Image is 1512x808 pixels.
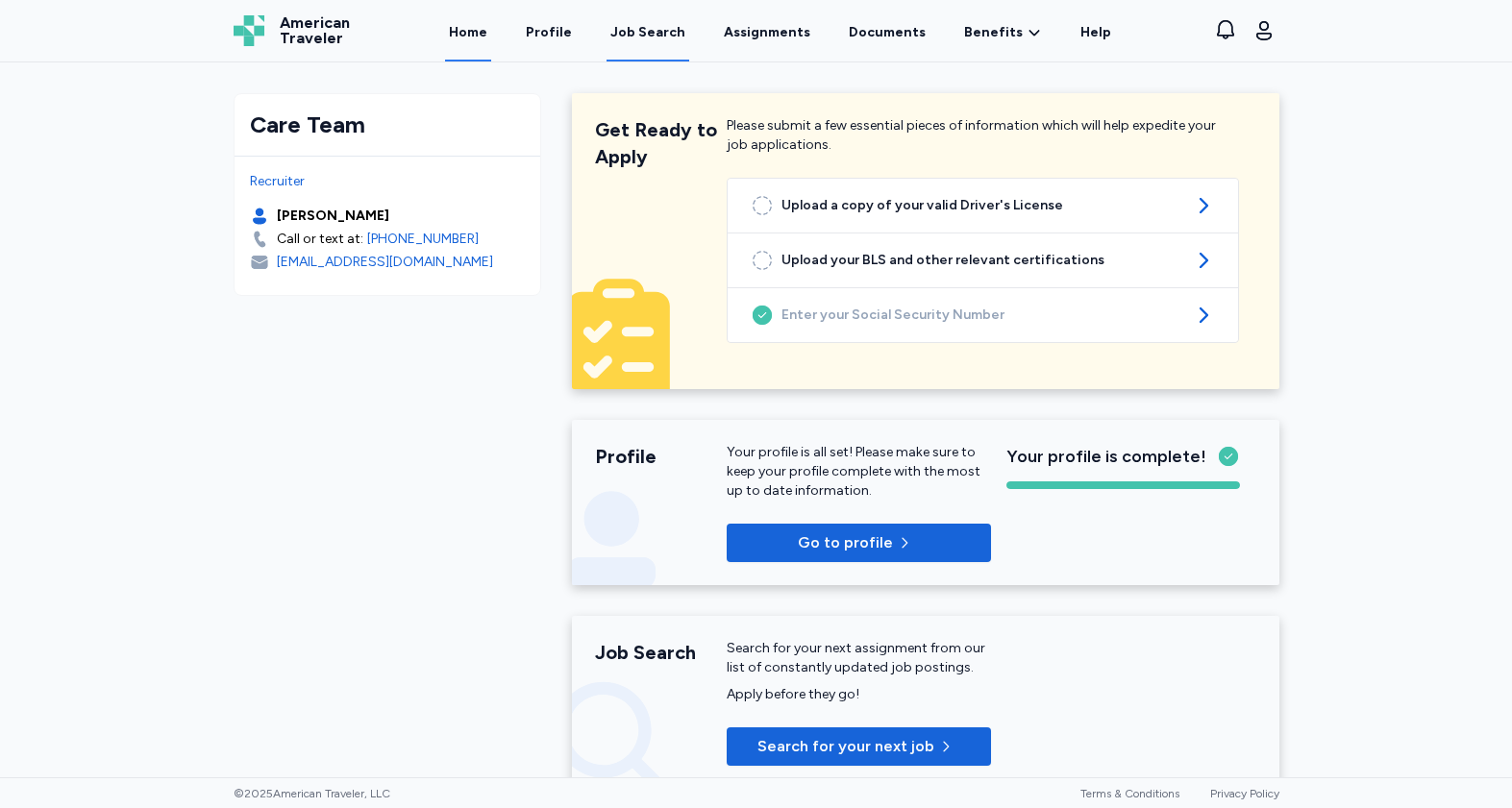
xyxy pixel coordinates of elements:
div: [EMAIL_ADDRESS][DOMAIN_NAME] [277,253,493,272]
span: Search for your next job [757,735,934,758]
div: Profile [595,443,728,470]
span: Benefits [964,23,1023,42]
div: Care Team [250,110,525,140]
a: Privacy Policy [1210,787,1279,800]
span: Upload your BLS and other relevant certifications [781,251,1184,270]
div: Apply before they go! [727,685,991,704]
a: Benefits [964,23,1042,42]
div: Your profile is all set! Please make sure to keep your profile complete with the most up to date ... [727,443,991,501]
a: Terms & Conditions [1080,787,1179,800]
span: Go to profile [798,531,893,554]
div: Job Search [595,639,728,666]
div: Call or text at: [277,230,363,249]
a: Job Search [607,2,689,61]
a: Home [445,2,491,61]
span: Your profile is complete! [1006,443,1206,470]
span: © 2025 American Traveler, LLC [234,786,390,801]
div: Please submit a few essential pieces of information which will help expedite your job applications. [727,116,1239,170]
button: Search for your next job [727,727,991,766]
span: American Traveler [280,15,350,46]
div: Job Search [610,23,685,42]
span: Upload a copy of your valid Driver's License [781,196,1184,215]
div: [PERSON_NAME] [277,207,389,226]
a: [PHONE_NUMBER] [367,230,479,249]
div: Recruiter [250,172,525,191]
div: Search for your next assignment from our list of constantly updated job postings. [727,639,991,677]
span: Enter your Social Security Number [781,306,1184,325]
div: Get Ready to Apply [595,116,728,170]
img: Logo [234,15,264,46]
button: Go to profile [727,524,991,562]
